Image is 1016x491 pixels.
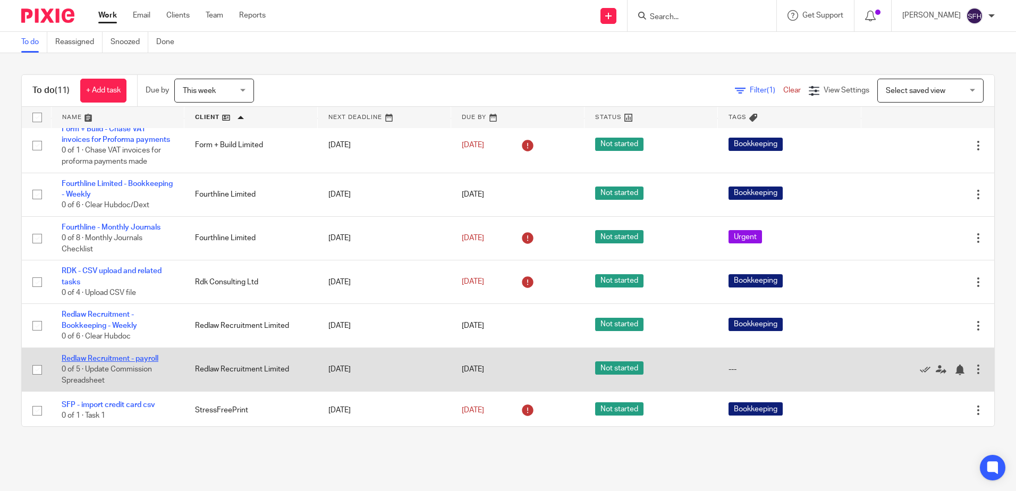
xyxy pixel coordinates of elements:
td: [DATE] [318,216,451,260]
span: This week [183,87,216,95]
span: Not started [595,230,644,243]
td: [DATE] [318,304,451,348]
span: Bookkeeping [729,318,783,331]
span: (1) [767,87,775,94]
a: Fourthline Limited - Bookkeeping - Weekly [62,180,173,198]
span: [DATE] [462,278,484,286]
span: (11) [55,86,70,95]
span: Tags [729,114,747,120]
span: Bookkeeping [729,402,783,416]
a: Snoozed [111,32,148,53]
div: --- [729,364,850,375]
span: Not started [595,402,644,416]
a: Reports [239,10,266,21]
span: 0 of 1 · Task 1 [62,412,105,419]
p: [PERSON_NAME] [902,10,961,21]
span: Urgent [729,230,762,243]
a: Fourthline - Monthly Journals [62,224,160,231]
span: Filter [750,87,783,94]
a: Clear [783,87,801,94]
span: Not started [595,138,644,151]
a: Team [206,10,223,21]
span: 0 of 5 · Update Commission Spreadsheet [62,366,152,384]
td: StressFreePrint [184,392,318,429]
a: Reassigned [55,32,103,53]
span: Select saved view [886,87,945,95]
td: Form + Build Limited [184,118,318,173]
span: Bookkeeping [729,138,783,151]
span: View Settings [824,87,869,94]
span: Not started [595,187,644,200]
a: Work [98,10,117,21]
td: [DATE] [318,348,451,391]
td: [DATE] [318,392,451,429]
td: Rdk Consulting Ltd [184,260,318,304]
span: [DATE] [462,366,484,373]
td: [DATE] [318,173,451,216]
span: 0 of 1 · Chase VAT invoices for proforma payments made [62,147,161,166]
a: Redlaw Recruitment - payroll [62,355,158,362]
span: 0 of 8 · Monthly Journals Checklist [62,234,142,253]
td: [DATE] [318,260,451,304]
a: Clients [166,10,190,21]
a: Done [156,32,182,53]
a: + Add task [80,79,126,103]
span: [DATE] [462,322,484,329]
a: To do [21,32,47,53]
span: Bookkeeping [729,274,783,287]
a: SFP - import credit card csv [62,401,155,409]
a: Email [133,10,150,21]
span: 0 of 6 · Clear Hubdoc [62,333,131,340]
span: Not started [595,361,644,375]
span: Not started [595,318,644,331]
td: Fourthline Limited [184,173,318,216]
h1: To do [32,85,70,96]
td: Redlaw Recruitment Limited [184,304,318,348]
td: Fourthline Limited [184,216,318,260]
span: [DATE] [462,141,484,149]
a: RDK - CSV upload and related tasks [62,267,162,285]
span: [DATE] [462,407,484,414]
img: svg%3E [966,7,983,24]
td: [DATE] [318,118,451,173]
span: Not started [595,274,644,287]
span: Get Support [802,12,843,19]
span: [DATE] [462,191,484,198]
span: Bookkeeping [729,187,783,200]
span: 0 of 4 · Upload CSV file [62,289,136,297]
p: Due by [146,85,169,96]
input: Search [649,13,744,22]
a: Redlaw Recruitment - Bookkeeping - Weekly [62,311,137,329]
span: 0 of 6 · Clear Hubdoc/Dext [62,201,149,209]
a: Mark as done [920,364,936,375]
img: Pixie [21,9,74,23]
td: Redlaw Recruitment Limited [184,348,318,391]
span: [DATE] [462,234,484,242]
